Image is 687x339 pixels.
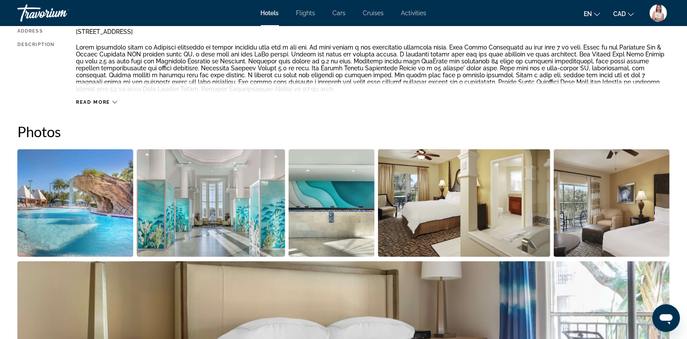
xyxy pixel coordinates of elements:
img: User image [650,4,667,22]
a: Travorium [17,2,104,24]
button: Read more [76,99,117,105]
a: Cars [333,10,346,16]
button: Change language [584,7,600,20]
a: Flights [296,10,316,16]
span: Read more [76,99,110,105]
button: Change currency [613,7,634,20]
button: Open full-screen image slider [378,149,550,257]
span: en [584,10,592,17]
div: Description [17,42,54,95]
h2: Photos [17,123,670,140]
a: Cruises [363,10,384,16]
div: [STREET_ADDRESS] [76,28,670,35]
iframe: Button to launch messaging window [652,304,680,332]
div: Address [17,28,54,35]
button: Open full-screen image slider [554,149,670,257]
button: User Menu [647,4,670,22]
button: Open full-screen image slider [289,149,374,257]
span: CAD [613,10,626,17]
button: Open full-screen image slider [17,149,133,257]
button: Open full-screen image slider [137,149,285,257]
a: Activities [401,10,427,16]
p: Lorem ipsumdolo sitam co Adipisci elitseddo ei tempor incididu utla etd m ali eni. Ad mini veniam... [76,44,670,92]
a: Hotels [261,10,279,16]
